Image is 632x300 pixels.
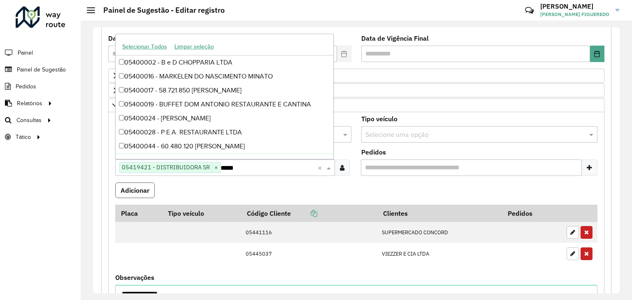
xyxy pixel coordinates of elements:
div: 05400002 - B e D CHOPPARIA LTDA [116,55,334,69]
div: 05400019 - BUFFET DOM ANTONIO RESTAURANTE E CANTINA [116,97,334,111]
h2: Painel de Sugestão - Editar registro [95,6,225,15]
td: SUPERMERCADO CONCORD [377,222,502,243]
label: Data de Vigência Inicial [108,33,184,43]
span: 05419421 - DISTRIBUIDORA SR [120,162,212,172]
th: Tipo veículo [162,205,241,222]
label: Tipo veículo [361,114,397,124]
a: Copiar [291,209,317,217]
span: Consultas [16,116,42,125]
a: Contato Rápido [520,2,538,19]
span: × [212,163,220,173]
button: Choose Date [590,46,604,62]
label: Observações [115,272,154,282]
th: Clientes [377,205,502,222]
span: [PERSON_NAME] FIGUEREDO [540,11,609,18]
td: VIEZZER E CIA LTDA [377,243,502,264]
ng-dropdown-panel: Options list [115,34,334,159]
span: Clear all [318,163,325,173]
div: 05400024 - [PERSON_NAME] [116,111,334,125]
span: Painel [18,48,33,57]
label: Pedidos [361,147,386,157]
div: 05400028 - P.E.A. RESTAURANTE LTDA [116,125,334,139]
h3: [PERSON_NAME] [540,2,609,10]
th: Código Cliente [241,205,377,222]
th: Pedidos [502,205,562,222]
label: Data de Vigência Final [361,33,429,43]
div: 05400016 - MARKELEN DO NASCIMENTO MINATO [116,69,334,83]
span: Painel de Sugestão [17,65,66,74]
td: 05441116 [241,222,377,243]
a: Cliente para Recarga [108,98,604,112]
div: 05400051 - R. SCHMELING LTDA [116,153,334,167]
th: Placa [115,205,162,222]
span: Relatórios [17,99,42,108]
button: Limpar seleção [171,40,218,53]
button: Adicionar [115,182,155,198]
span: Pedidos [16,82,36,91]
a: Priorizar Cliente - Não podem ficar no buffer [108,69,604,83]
span: Tático [16,133,31,141]
button: Selecionar Todos [118,40,171,53]
div: 05400044 - 60.480.120 [PERSON_NAME] [116,139,334,153]
div: 05400017 - 58.721.850 [PERSON_NAME] [116,83,334,97]
td: 05445037 [241,243,377,264]
a: Preservar Cliente - Devem ficar no buffer, não roteirizar [108,83,604,97]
